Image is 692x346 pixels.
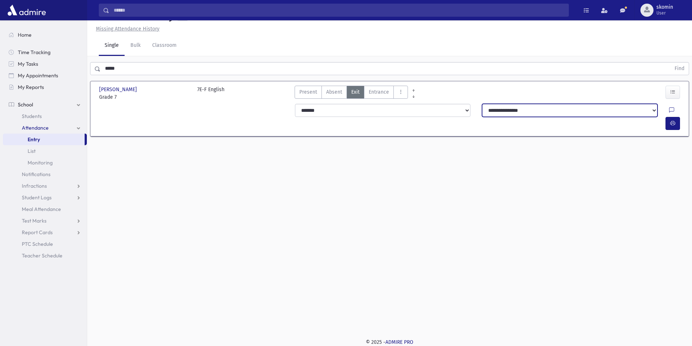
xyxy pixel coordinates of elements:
[656,4,673,10] span: skomin
[3,145,87,157] a: List
[99,86,138,93] span: [PERSON_NAME]
[6,3,48,17] img: AdmirePro
[22,183,47,189] span: Infractions
[146,36,182,56] a: Classroom
[369,88,389,96] span: Entrance
[3,122,87,134] a: Attendance
[22,241,53,247] span: PTC Schedule
[326,88,342,96] span: Absent
[18,101,33,108] span: School
[22,171,50,178] span: Notifications
[3,134,85,145] a: Entry
[3,58,87,70] a: My Tasks
[3,203,87,215] a: Meal Attendance
[3,250,87,261] a: Teacher Schedule
[22,252,62,259] span: Teacher Schedule
[22,217,46,224] span: Test Marks
[299,88,317,96] span: Present
[3,227,87,238] a: Report Cards
[109,4,568,17] input: Search
[3,157,87,168] a: Monitoring
[3,46,87,58] a: Time Tracking
[22,113,42,119] span: Students
[96,26,159,32] u: Missing Attendance History
[28,148,36,154] span: List
[295,86,408,101] div: AttTypes
[3,70,87,81] a: My Appointments
[3,29,87,41] a: Home
[28,136,40,143] span: Entry
[93,26,159,32] a: Missing Attendance History
[3,81,87,93] a: My Reports
[3,238,87,250] a: PTC Schedule
[22,229,53,236] span: Report Cards
[3,215,87,227] a: Test Marks
[99,338,680,346] div: © 2025 -
[3,99,87,110] a: School
[22,206,61,212] span: Meal Attendance
[18,84,44,90] span: My Reports
[125,36,146,56] a: Bulk
[18,61,38,67] span: My Tasks
[99,36,125,56] a: Single
[18,72,58,79] span: My Appointments
[351,88,360,96] span: Exit
[22,194,52,201] span: Student Logs
[656,10,673,16] span: User
[28,159,53,166] span: Monitoring
[18,32,32,38] span: Home
[3,110,87,122] a: Students
[3,192,87,203] a: Student Logs
[18,49,50,56] span: Time Tracking
[22,125,49,131] span: Attendance
[197,86,224,101] div: 7E-F English
[3,180,87,192] a: Infractions
[670,62,689,75] button: Find
[3,168,87,180] a: Notifications
[99,93,190,101] span: Grade 7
